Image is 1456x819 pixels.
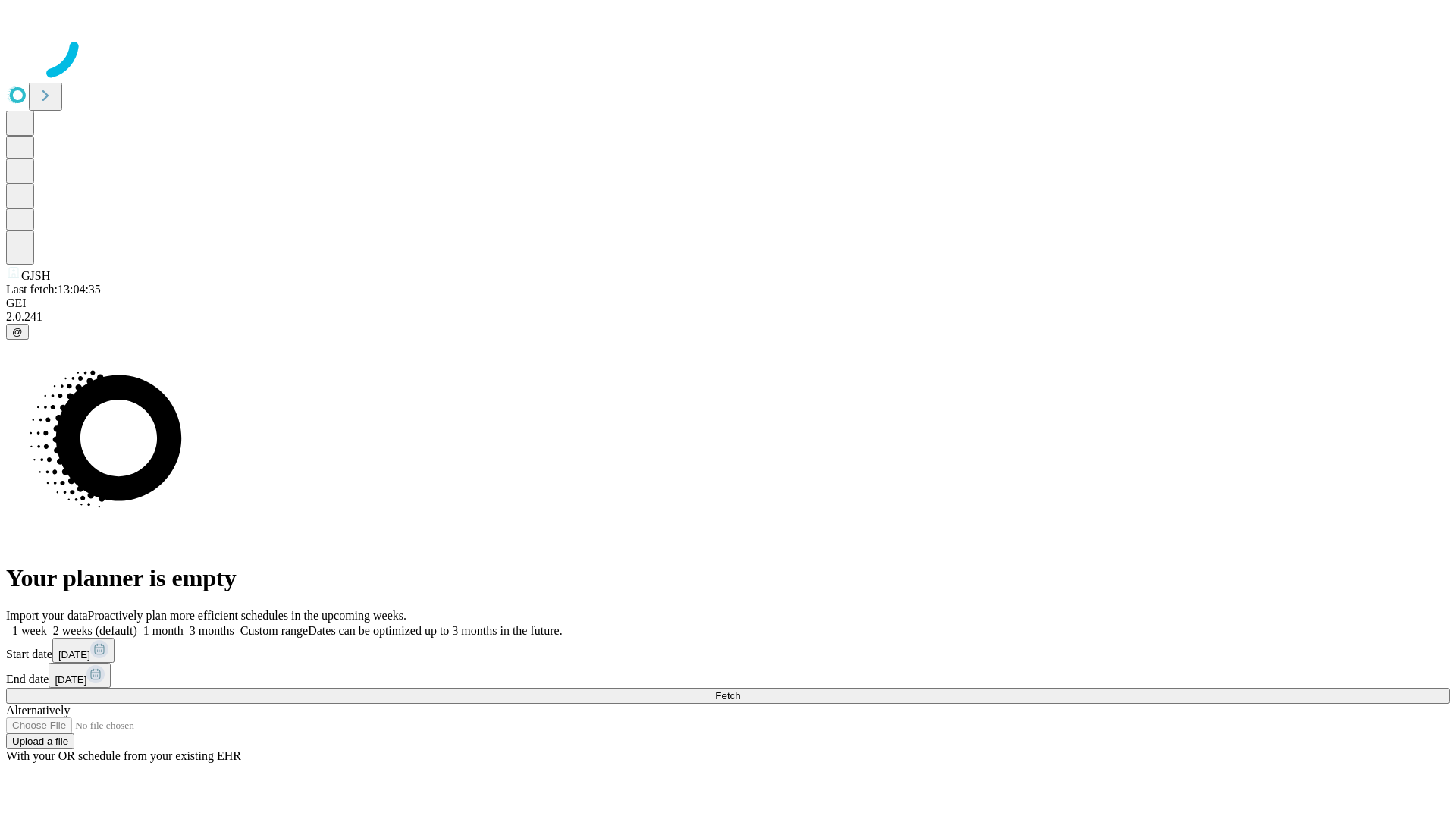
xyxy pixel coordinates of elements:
[240,624,308,637] span: Custom range
[308,624,562,637] span: Dates can be optimized up to 3 months in the future.
[52,638,115,663] button: [DATE]
[6,297,1450,310] div: GEI
[88,609,406,622] span: Proactively plan more efficient schedules in the upcoming weeks.
[6,688,1450,704] button: Fetch
[53,624,137,637] span: 2 weeks (default)
[55,674,86,686] span: [DATE]
[715,690,740,701] span: Fetch
[190,624,234,637] span: 3 months
[6,310,1450,324] div: 2.0.241
[21,269,50,282] span: GJSH
[6,638,1450,663] div: Start date
[58,649,90,661] span: [DATE]
[12,326,23,337] span: @
[143,624,184,637] span: 1 month
[6,283,101,296] span: Last fetch: 13:04:35
[6,564,1450,592] h1: Your planner is empty
[6,663,1450,688] div: End date
[6,609,88,622] span: Import your data
[6,749,241,762] span: With your OR schedule from your existing EHR
[6,324,29,340] button: @
[49,663,111,688] button: [DATE]
[6,733,74,749] button: Upload a file
[6,704,70,717] span: Alternatively
[12,624,47,637] span: 1 week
